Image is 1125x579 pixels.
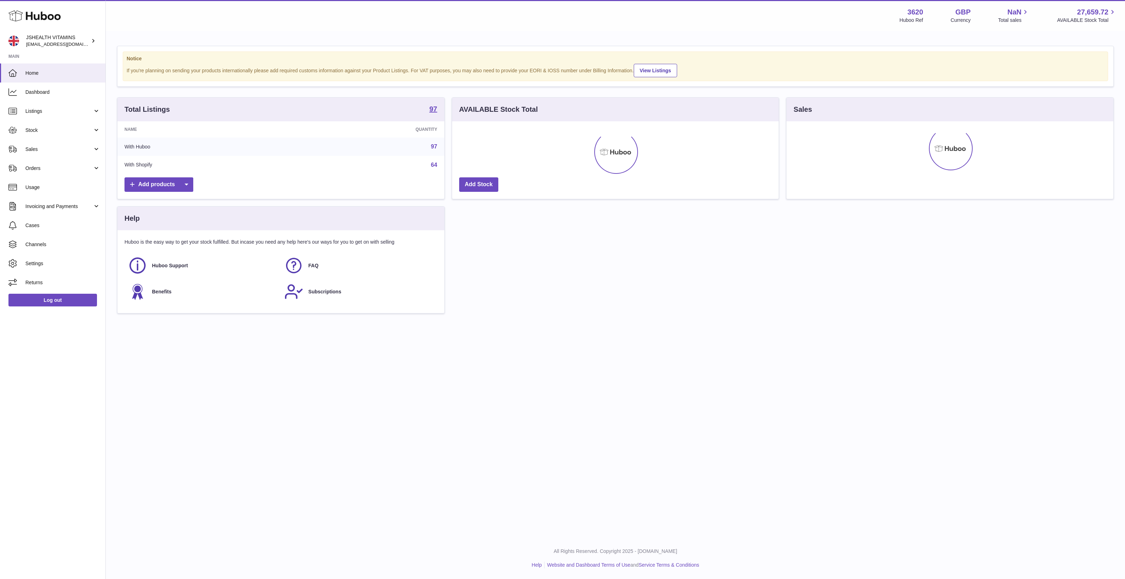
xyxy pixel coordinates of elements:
[547,562,630,568] a: Website and Dashboard Terms of Use
[1057,17,1117,24] span: AVAILABLE Stock Total
[117,156,294,174] td: With Shopify
[459,177,498,192] a: Add Stock
[25,241,100,248] span: Channels
[1077,7,1108,17] span: 27,659.72
[429,105,437,112] strong: 97
[152,262,188,269] span: Huboo Support
[1057,7,1117,24] a: 27,659.72 AVAILABLE Stock Total
[284,282,433,301] a: Subscriptions
[117,138,294,156] td: With Huboo
[8,36,19,46] img: internalAdmin-3620@internal.huboo.com
[128,282,277,301] a: Benefits
[25,222,100,229] span: Cases
[25,108,93,115] span: Listings
[111,548,1119,555] p: All Rights Reserved. Copyright 2025 - [DOMAIN_NAME]
[26,34,90,48] div: JSHEALTH VITAMINS
[545,562,699,568] li: and
[25,127,93,134] span: Stock
[25,279,100,286] span: Returns
[308,262,318,269] span: FAQ
[8,294,97,306] a: Log out
[25,260,100,267] span: Settings
[124,177,193,192] a: Add products
[998,17,1029,24] span: Total sales
[1007,7,1021,17] span: NaN
[308,288,341,295] span: Subscriptions
[639,562,699,568] a: Service Terms & Conditions
[431,144,437,150] a: 97
[793,105,812,114] h3: Sales
[25,203,93,210] span: Invoicing and Payments
[294,121,444,138] th: Quantity
[124,214,140,223] h3: Help
[907,7,923,17] strong: 3620
[900,17,923,24] div: Huboo Ref
[955,7,971,17] strong: GBP
[998,7,1029,24] a: NaN Total sales
[429,105,437,114] a: 97
[124,239,437,245] p: Huboo is the easy way to get your stock fulfilled. But incase you need any help here's our ways f...
[124,105,170,114] h3: Total Listings
[117,121,294,138] th: Name
[284,256,433,275] a: FAQ
[634,64,677,77] a: View Listings
[25,70,100,77] span: Home
[26,41,104,47] span: [EMAIL_ADDRESS][DOMAIN_NAME]
[128,256,277,275] a: Huboo Support
[25,165,93,172] span: Orders
[152,288,171,295] span: Benefits
[127,55,1104,62] strong: Notice
[431,162,437,168] a: 64
[25,184,100,191] span: Usage
[127,63,1104,77] div: If you're planning on sending your products internationally please add required customs informati...
[532,562,542,568] a: Help
[25,146,93,153] span: Sales
[951,17,971,24] div: Currency
[25,89,100,96] span: Dashboard
[459,105,538,114] h3: AVAILABLE Stock Total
